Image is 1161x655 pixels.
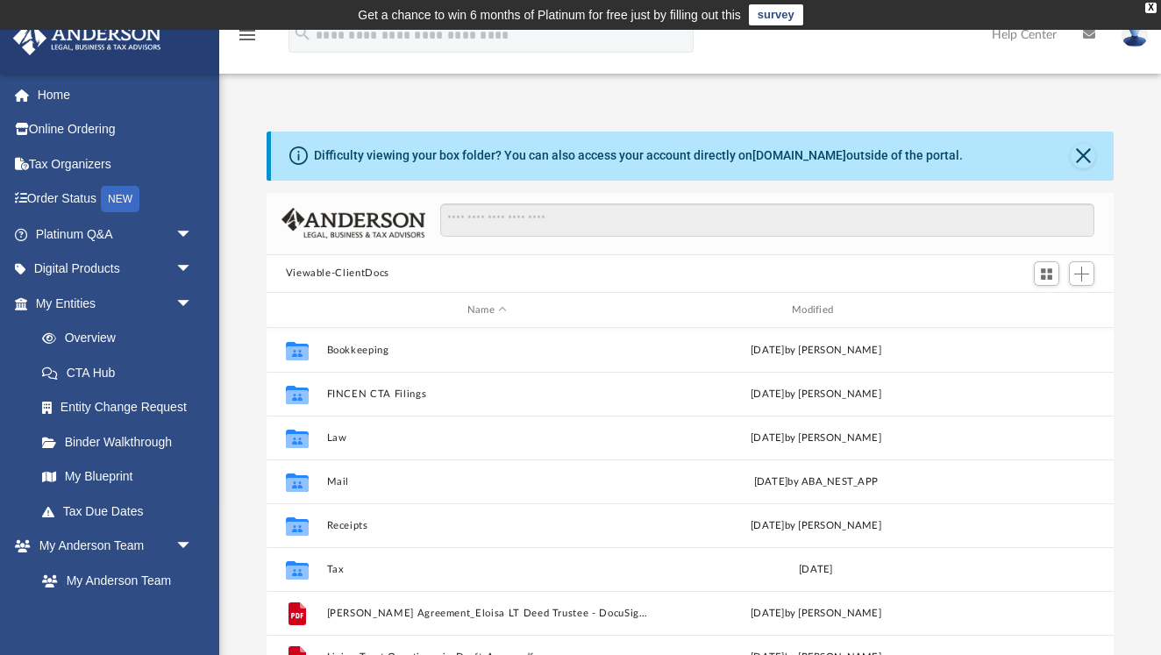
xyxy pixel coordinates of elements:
a: Platinum Q&Aarrow_drop_down [12,217,219,252]
a: Tax Due Dates [25,494,219,529]
div: NEW [101,186,139,212]
i: menu [237,25,258,46]
a: My Entitiesarrow_drop_down [12,286,219,321]
a: menu [237,33,258,46]
div: [DATE] by [PERSON_NAME] [655,387,976,402]
button: Switch to Grid View [1034,261,1060,286]
a: Overview [25,321,219,356]
span: arrow_drop_down [175,529,210,565]
span: arrow_drop_down [175,217,210,253]
button: FINCEN CTA Filings [326,388,647,400]
div: [DATE] by ABA_NEST_APP [655,474,976,490]
div: [DATE] by [PERSON_NAME] [655,343,976,359]
button: Close [1071,144,1095,168]
button: Bookkeeping [326,345,647,356]
div: [DATE] by [PERSON_NAME] [655,518,976,534]
a: Online Ordering [12,112,219,147]
div: [DATE] [655,562,976,578]
img: User Pic [1122,22,1148,47]
a: CTA Hub [25,355,219,390]
a: Order StatusNEW [12,182,219,217]
button: [PERSON_NAME] Agreement_Eloisa LT Deed Trustee - DocuSigned.pdf [326,608,647,619]
a: [DOMAIN_NAME] [752,148,846,162]
div: close [1145,3,1157,13]
div: id [274,303,317,318]
div: Name [325,303,647,318]
a: Binder Walkthrough [25,424,219,459]
i: search [293,24,312,43]
button: Law [326,432,647,444]
input: Search files and folders [440,203,1094,237]
button: Add [1069,261,1095,286]
a: My Blueprint [25,459,210,495]
div: Difficulty viewing your box folder? You can also access your account directly on outside of the p... [314,146,963,165]
button: Tax [326,564,647,575]
a: My Anderson Team [25,563,202,598]
a: Digital Productsarrow_drop_down [12,252,219,287]
button: Viewable-ClientDocs [286,266,389,281]
button: Mail [326,476,647,488]
a: Tax Organizers [12,146,219,182]
button: Receipts [326,520,647,531]
a: My Anderson Teamarrow_drop_down [12,529,210,564]
a: Entity Change Request [25,390,219,425]
a: survey [749,4,803,25]
div: [DATE] by [PERSON_NAME] [655,431,976,446]
img: Anderson Advisors Platinum Portal [8,21,167,55]
a: Home [12,77,219,112]
div: [DATE] by [PERSON_NAME] [655,606,976,622]
div: id [984,303,1107,318]
div: Get a chance to win 6 months of Platinum for free just by filling out this [358,4,741,25]
div: Modified [655,303,977,318]
span: arrow_drop_down [175,252,210,288]
span: arrow_drop_down [175,286,210,322]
